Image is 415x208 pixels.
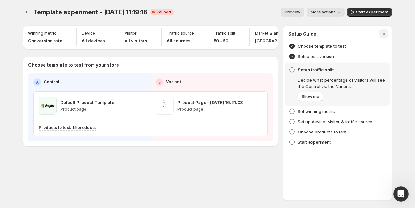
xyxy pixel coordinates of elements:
[166,78,181,85] p: Variant
[255,37,293,44] p: [GEOGRAPHIC_DATA]
[393,186,409,202] iframe: Intercom live chat
[302,94,319,99] span: Show me
[281,8,304,17] button: Preview
[167,37,194,44] p: All sources
[158,80,161,85] h2: B
[167,31,194,36] p: Traffic source
[156,97,174,115] img: Product Page - Sep 18, 16:21:03
[214,37,235,44] p: 50 - 50
[28,37,62,44] p: Conversion rate
[298,43,346,49] h4: Choose template to test
[298,108,335,115] h4: Set winning metric
[285,10,300,15] span: Preview
[125,37,147,44] p: All visitors
[347,8,392,17] button: Start experiment
[36,80,39,85] h2: A
[307,8,345,17] button: More actions
[157,10,171,15] span: Paused
[288,31,316,37] h3: Setup Guide
[28,31,56,36] p: Winning metric
[298,77,386,90] p: Decide what percentage of visitors will see the Control vs. the Variant.
[82,31,95,36] p: Device
[61,107,114,112] p: Product page
[61,99,114,106] p: Default Product Template
[44,78,59,85] p: Control
[177,99,243,106] p: Product Page - [DATE] 16:21:03
[298,129,346,135] h4: Choose products to test
[255,31,290,36] p: Market & language
[311,10,336,15] span: More actions
[298,53,334,60] h4: Setup test version
[33,8,148,16] span: Template experiment - [DATE] 11:19:16
[356,10,388,15] span: Start experiment
[125,31,137,36] p: Visitor
[39,125,96,130] p: Products to test: 15 products
[39,97,57,115] img: Default Product Template
[28,62,273,68] p: Choose template to test from your store
[177,107,243,112] p: Product page
[82,37,105,44] p: All devices
[23,8,32,17] button: Experiments
[298,92,323,101] button: Show me
[298,67,386,73] h4: Setup traffic split
[298,118,372,125] h4: Set up device, visitor & traffic source
[298,139,331,145] h4: Start experiment
[214,31,235,36] p: Traffic split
